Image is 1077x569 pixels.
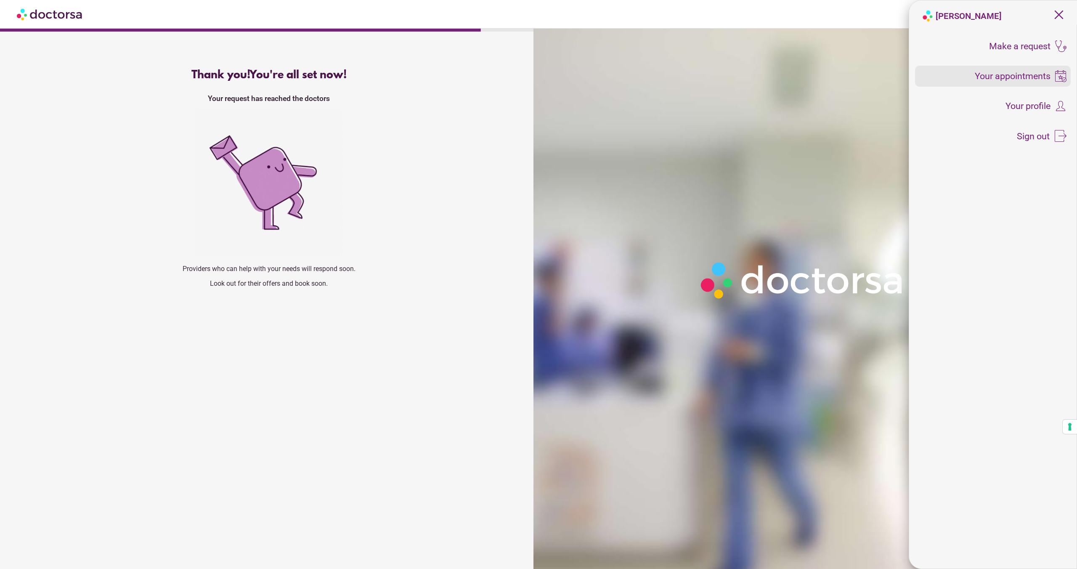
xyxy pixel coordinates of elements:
img: icons8-customer-100.png [1055,100,1066,112]
img: logo-doctorsa-baloon.png [922,10,934,22]
span: Your appointments [975,72,1050,81]
strong: Your request has reached the doctors [208,94,330,103]
span: Sign out [1017,132,1050,141]
img: icons8-sign-out-50.png [1055,130,1066,142]
img: Doctorsa.com [17,5,83,24]
p: Look out for their offers and book soon. [131,279,407,287]
span: Your profile [1005,101,1050,111]
div: Thank you! [131,69,407,82]
p: Providers who can help with your needs will respond soon. [131,265,407,273]
span: close [1051,7,1067,23]
img: icons8-stethoscope-100.png [1055,40,1066,52]
span: Make a request [989,42,1050,51]
img: success [195,109,342,256]
strong: [PERSON_NAME] [936,11,1002,21]
span: You're all set now! [249,69,347,82]
button: Your consent preferences for tracking technologies [1063,420,1077,434]
img: icons8-booking-100.png [1055,70,1066,82]
img: Logo-Doctorsa-trans-White-partial-flat.png [695,256,910,304]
